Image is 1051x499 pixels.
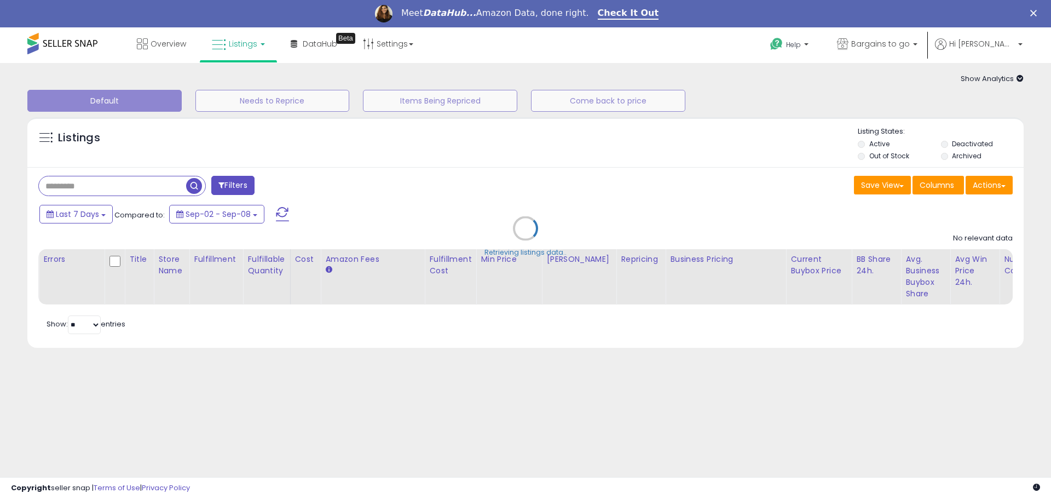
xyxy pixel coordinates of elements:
div: Tooltip anchor [336,33,355,44]
button: Needs to Reprice [195,90,350,112]
div: Close [1030,10,1041,16]
a: Overview [129,27,194,60]
a: Privacy Policy [142,483,190,493]
i: Get Help [770,37,783,51]
span: Overview [151,38,186,49]
a: Hi [PERSON_NAME] [935,38,1023,63]
a: Settings [355,27,421,60]
a: Terms of Use [94,483,140,493]
button: Items Being Repriced [363,90,517,112]
div: Meet Amazon Data, done right. [401,8,589,19]
button: Come back to price [531,90,685,112]
img: Profile image for Georgie [375,5,392,22]
button: Default [27,90,182,112]
div: Retrieving listings data.. [484,248,567,257]
a: Listings [204,27,273,60]
span: Hi [PERSON_NAME] [949,38,1015,49]
span: Bargains to go [851,38,910,49]
i: DataHub... [423,8,476,18]
a: DataHub [282,27,345,60]
span: Help [786,40,801,49]
span: Listings [229,38,257,49]
a: Check It Out [598,8,659,20]
a: Help [761,29,819,63]
strong: Copyright [11,483,51,493]
div: seller snap | | [11,483,190,494]
span: Show Analytics [961,73,1024,84]
a: Bargains to go [829,27,926,63]
span: DataHub [303,38,337,49]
